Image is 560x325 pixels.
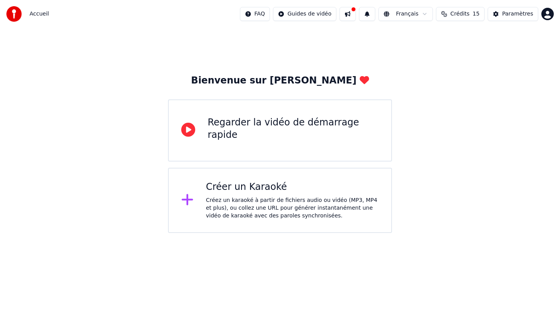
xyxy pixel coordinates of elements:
span: Accueil [30,10,49,18]
span: 15 [472,10,479,18]
button: Paramètres [488,7,538,21]
div: Créez un karaoké à partir de fichiers audio ou vidéo (MP3, MP4 et plus), ou collez une URL pour g... [206,196,379,220]
span: Crédits [450,10,469,18]
button: Crédits15 [436,7,485,21]
div: Paramètres [502,10,533,18]
div: Regarder la vidéo de démarrage rapide [208,116,379,141]
button: Guides de vidéo [273,7,336,21]
button: FAQ [240,7,270,21]
div: Créer un Karaoké [206,181,379,193]
div: Bienvenue sur [PERSON_NAME] [191,75,369,87]
nav: breadcrumb [30,10,49,18]
img: youka [6,6,22,22]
